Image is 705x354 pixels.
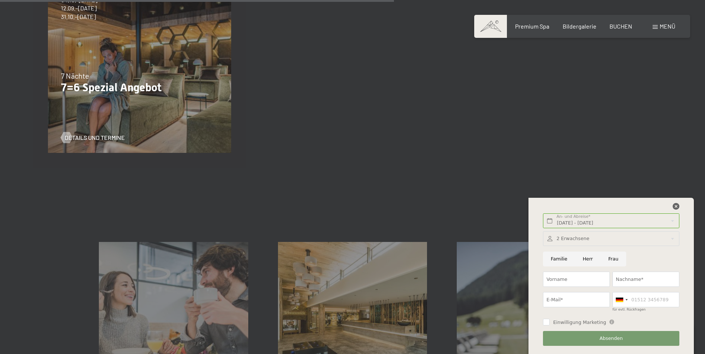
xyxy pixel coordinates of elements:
[599,335,623,342] span: Absenden
[61,71,89,80] span: 7 Nächte
[61,81,218,94] p: 7=6 Spezial Angebot
[515,23,549,30] a: Premium Spa
[61,4,97,12] span: 12.09.–[DATE]
[612,292,679,307] input: 01512 3456789
[553,319,606,326] span: Einwilligung Marketing
[660,23,675,30] span: Menü
[613,292,630,307] div: Germany (Deutschland): +49
[65,134,125,142] span: Details und Termine
[543,331,679,346] button: Absenden
[563,23,596,30] a: Bildergalerie
[612,308,646,311] label: für evtl. Rückfragen
[61,134,125,142] a: Details und Termine
[609,23,632,30] a: BUCHEN
[61,13,97,21] span: 31.10.–[DATE]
